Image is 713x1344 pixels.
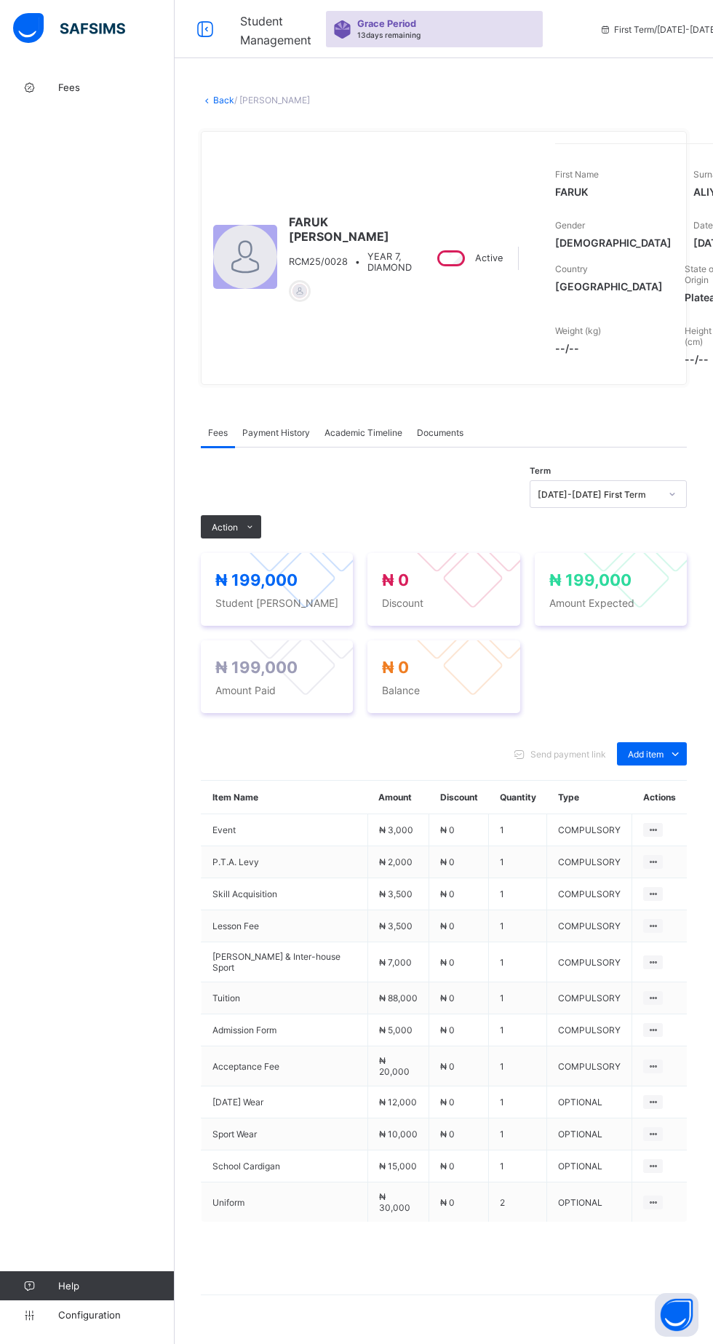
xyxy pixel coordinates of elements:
[379,957,412,968] span: ₦ 7,000
[212,1197,356,1208] span: Uniform
[417,427,463,438] span: Documents
[547,1014,632,1046] td: COMPULSORY
[379,1055,410,1077] span: ₦ 20,000
[440,888,455,899] span: ₦ 0
[489,1046,547,1086] td: 1
[440,1161,455,1172] span: ₦ 0
[489,910,547,942] td: 1
[215,684,338,696] span: Amount Paid
[212,1161,356,1172] span: School Cardigan
[489,1118,547,1150] td: 1
[547,982,632,1014] td: COMPULSORY
[555,220,585,231] span: Gender
[549,570,632,589] span: ₦ 199,000
[215,658,298,677] span: ₦ 199,000
[547,814,632,846] td: COMPULSORY
[289,256,348,267] span: RCM25/0028
[489,781,547,814] th: Quantity
[367,251,412,273] span: YEAR 7, DIAMOND
[489,878,547,910] td: 1
[58,1280,174,1292] span: Help
[212,993,356,1003] span: Tuition
[324,427,402,438] span: Academic Timeline
[379,1191,410,1213] span: ₦ 30,000
[212,1097,356,1108] span: [DATE] Wear
[212,824,356,835] span: Event
[489,1182,547,1222] td: 2
[202,781,368,814] th: Item Name
[382,684,505,696] span: Balance
[547,1150,632,1182] td: OPTIONAL
[547,942,632,982] td: COMPULSORY
[489,1014,547,1046] td: 1
[289,251,412,273] div: •
[379,1161,417,1172] span: ₦ 15,000
[685,325,712,347] span: Height (cm)
[212,1129,356,1140] span: Sport Wear
[547,1118,632,1150] td: OPTIONAL
[382,658,409,677] span: ₦ 0
[382,570,409,589] span: ₦ 0
[555,263,588,274] span: Country
[555,342,663,354] span: --/--
[212,920,356,931] span: Lesson Fee
[440,957,455,968] span: ₦ 0
[628,749,664,760] span: Add item
[215,570,298,589] span: ₦ 199,000
[213,95,234,106] a: Back
[440,1061,455,1072] span: ₦ 0
[379,1097,417,1108] span: ₦ 12,000
[440,993,455,1003] span: ₦ 0
[212,888,356,899] span: Skill Acquisition
[632,781,687,814] th: Actions
[655,1293,698,1337] button: Open asap
[547,1182,632,1222] td: OPTIONAL
[379,856,413,867] span: ₦ 2,000
[212,522,238,533] span: Action
[530,466,551,476] span: Term
[440,1129,455,1140] span: ₦ 0
[58,81,175,93] span: Fees
[382,597,505,609] span: Discount
[547,878,632,910] td: COMPULSORY
[367,781,429,814] th: Amount
[357,31,421,39] span: 13 days remaining
[212,1061,356,1072] span: Acceptance Fee
[440,920,455,931] span: ₦ 0
[58,1309,174,1321] span: Configuration
[208,427,228,438] span: Fees
[240,14,311,47] span: Student Management
[212,1025,356,1035] span: Admission Form
[489,1150,547,1182] td: 1
[440,1197,455,1208] span: ₦ 0
[489,1086,547,1118] td: 1
[357,18,416,29] span: Grace Period
[212,951,356,973] span: [PERSON_NAME] & Inter-house Sport
[489,942,547,982] td: 1
[547,1086,632,1118] td: OPTIONAL
[555,325,601,336] span: Weight (kg)
[440,856,455,867] span: ₦ 0
[547,910,632,942] td: COMPULSORY
[489,814,547,846] td: 1
[215,597,338,609] span: Student [PERSON_NAME]
[440,1097,455,1108] span: ₦ 0
[555,186,672,198] span: FARUK
[429,781,489,814] th: Discount
[547,781,632,814] th: Type
[333,20,351,39] img: sticker-purple.71386a28dfed39d6af7621340158ba97.svg
[379,993,418,1003] span: ₦ 88,000
[242,427,310,438] span: Payment History
[289,215,412,244] span: FARUK [PERSON_NAME]
[547,846,632,878] td: COMPULSORY
[13,13,125,44] img: safsims
[379,920,413,931] span: ₦ 3,500
[555,236,672,249] span: [DEMOGRAPHIC_DATA]
[379,1025,413,1035] span: ₦ 5,000
[555,280,663,293] span: [GEOGRAPHIC_DATA]
[379,888,413,899] span: ₦ 3,500
[440,824,455,835] span: ₦ 0
[379,1129,418,1140] span: ₦ 10,000
[555,169,599,180] span: First Name
[549,597,672,609] span: Amount Expected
